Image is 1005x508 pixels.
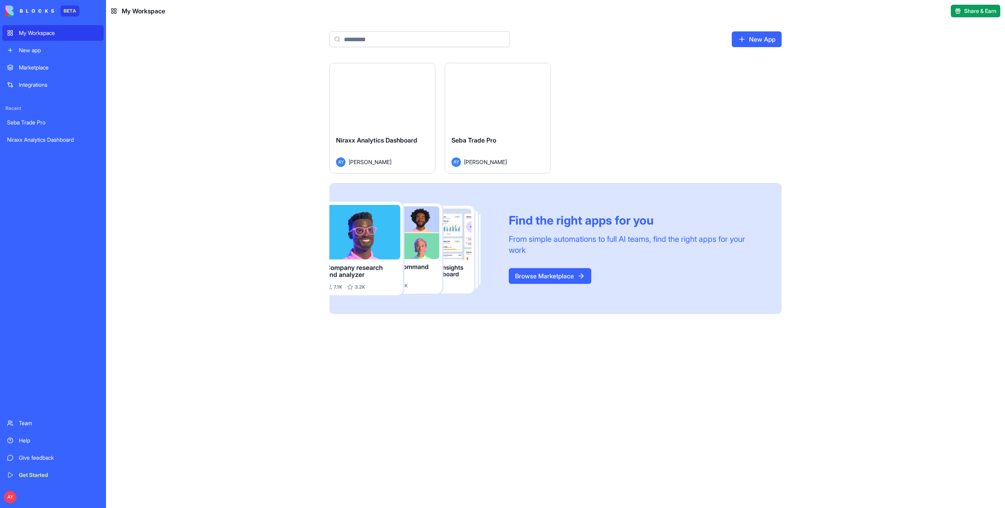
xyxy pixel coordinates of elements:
[349,158,391,166] span: [PERSON_NAME]
[2,467,104,483] a: Get Started
[4,491,16,503] span: AY
[19,81,99,89] div: Integrations
[2,433,104,448] a: Help
[732,31,782,47] a: New App
[336,136,417,144] span: Niraxx Analytics Dashboard
[5,5,79,16] a: BETA
[451,136,496,144] span: Seba Trade Pro
[19,471,99,479] div: Get Started
[2,450,104,466] a: Give feedback
[445,63,551,174] a: Seba Trade ProAY[PERSON_NAME]
[19,419,99,427] div: Team
[2,132,104,148] a: Niraxx Analytics Dashboard
[2,25,104,41] a: My Workspace
[2,115,104,130] a: Seba Trade Pro
[336,157,345,167] span: AY
[451,157,461,167] span: AY
[329,202,496,296] img: Frame_181_egmpey.png
[951,5,1000,17] button: Share & Earn
[19,64,99,71] div: Marketplace
[2,60,104,75] a: Marketplace
[7,136,99,144] div: Niraxx Analytics Dashboard
[2,77,104,93] a: Integrations
[329,63,435,174] a: Niraxx Analytics DashboardAY[PERSON_NAME]
[964,7,996,15] span: Share & Earn
[19,46,99,54] div: New app
[2,415,104,431] a: Team
[509,213,763,227] div: Find the right apps for you
[464,158,507,166] span: [PERSON_NAME]
[509,234,763,256] div: From simple automations to full AI teams, find the right apps for your work
[509,268,591,284] a: Browse Marketplace
[5,5,54,16] img: logo
[19,454,99,462] div: Give feedback
[2,105,104,111] span: Recent
[19,437,99,444] div: Help
[2,42,104,58] a: New app
[122,6,165,16] span: My Workspace
[7,119,99,126] div: Seba Trade Pro
[19,29,99,37] div: My Workspace
[60,5,79,16] div: BETA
